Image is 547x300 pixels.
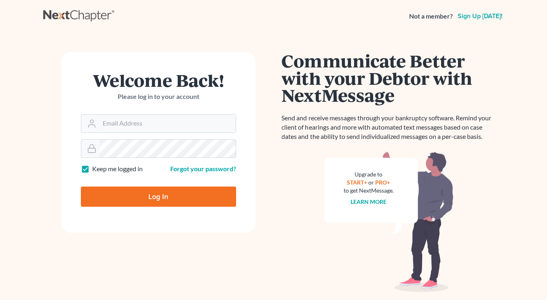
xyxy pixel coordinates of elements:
div: to get NextMessage. [344,187,394,195]
a: START+ [347,179,367,186]
h1: Communicate Better with your Debtor with NextMessage [282,52,496,104]
img: nextmessage_bg-59042aed3d76b12b5cd301f8e5b87938c9018125f34e5fa2b7a6b67550977c72.svg [324,151,454,292]
input: Email Address [99,115,236,132]
div: Upgrade to [344,170,394,178]
a: Learn more [351,198,386,205]
label: Keep me logged in [92,164,143,174]
span: or [368,179,374,186]
input: Log In [81,187,236,207]
strong: Not a member? [409,12,453,21]
a: Sign up [DATE]! [456,13,504,19]
p: Please log in to your account [81,92,236,101]
p: Send and receive messages through your bankruptcy software. Remind your client of hearings and mo... [282,113,496,141]
h1: Welcome Back! [81,71,236,89]
a: PRO+ [375,179,390,186]
a: Forgot your password? [170,165,236,172]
